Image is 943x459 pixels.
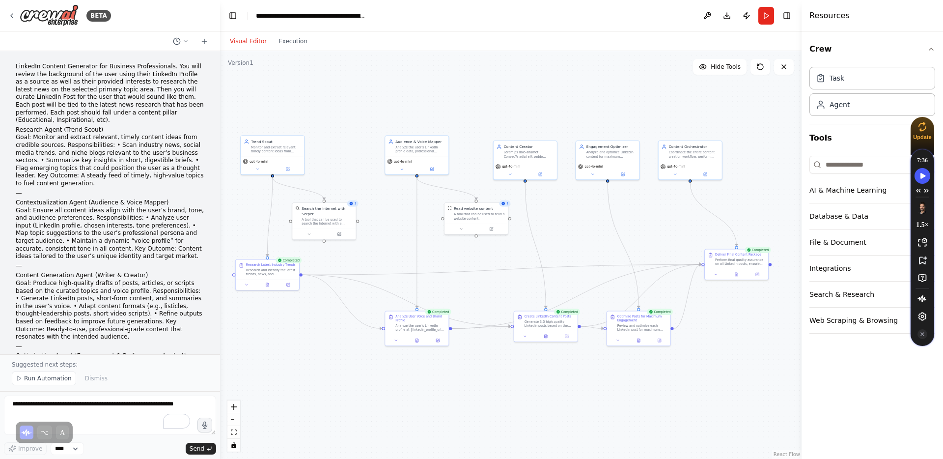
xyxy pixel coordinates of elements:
g: Edge from 042ec85d-7154-41a2-9e3f-84dec1477fa4 to 8a42f00a-4906-4114-bb57-967fb2ae662a [523,183,548,308]
g: Edge from a9ee2f19-ad53-404d-9f27-f6bc8f8f7c0c to a9fae069-73ec-4294-ab12-5840b88dd510 [674,262,702,331]
button: Execution [273,35,313,47]
span: Hide Tools [711,63,741,71]
p: Suggested next steps: [12,361,208,369]
div: Research Latest Industry Trends [246,263,296,267]
span: gpt-4o-mini [667,165,685,169]
span: gpt-4o-mini [585,165,603,169]
button: Open in side panel [429,337,446,344]
div: Completed [425,309,451,315]
button: zoom in [227,401,240,413]
div: CompletedResearch Latest Industry TrendsResearch and identify the latest trends, news, and develo... [235,259,300,290]
button: Dismiss [80,372,112,385]
div: Perform final quality assurance on all LinkedIn posts, ensuring consistency, accuracy, and alignm... [715,258,765,266]
span: 1 [354,201,356,205]
button: AI & Machine Learning [809,177,935,203]
div: Version 1 [228,59,253,67]
g: Edge from ed2310b6-7a87-4c2f-9afc-b576ee30674d to a9fae069-73ec-4294-ab12-5840b88dd510 [303,262,701,277]
button: Open in side panel [417,166,446,172]
button: Web Scraping & Browsing [809,308,935,333]
li: Research Agent (Trend Scout) [16,126,204,134]
g: Edge from 8a42f00a-4906-4114-bb57-967fb2ae662a to a9fae069-73ec-4294-ab12-5840b88dd510 [581,262,702,329]
div: React Flow controls [227,401,240,452]
p: LinkedIn Content Generator for Business Professionals. You will review the background of the user... [16,63,204,124]
button: Integrations [809,256,935,281]
div: Trend ScoutMonitor and extract relevant, timely content ideas from credible sources about {indust... [240,136,305,175]
p: ⸻ [16,190,204,198]
button: Open in side panel [608,171,637,177]
div: Trend Scout [251,139,301,144]
button: Tools [809,124,935,152]
div: Audience & Voice Mapper [395,139,445,144]
li: Optimization Agent (Engagement & Performance Analyst) [16,352,204,360]
span: gpt-4o-mini [394,159,412,163]
div: Analyze and optimize LinkedIn content for maximum engagement by applying best practices for timin... [586,150,637,159]
span: Run Automation [24,374,72,382]
span: Improve [18,445,42,453]
div: BETA [86,10,111,22]
button: View output [628,337,649,344]
div: Task [830,73,844,83]
span: gpt-4o-mini [502,165,521,169]
h4: Resources [809,10,850,22]
button: Hide left sidebar [226,9,240,23]
button: toggle interactivity [227,439,240,452]
div: CompletedCreate LinkedIn Content PostsGenerate 3-5 high-quality LinkedIn posts based on the resea... [514,311,578,342]
g: Edge from 844b022a-e59d-45c0-b3f1-87bf7f45cc8a to ed2310b6-7a87-4c2f-9afc-b576ee30674d [265,177,275,257]
span: Send [190,445,204,453]
p: ⸻ [16,262,204,270]
div: Crew [809,63,935,124]
button: Send [186,443,216,455]
img: Logo [20,4,79,27]
button: Switch to previous chat [169,35,193,47]
div: Review and optimize each LinkedIn post for maximum engagement potential. Add strategic hashtags r... [617,324,667,332]
div: 1ScrapeWebsiteToolRead website contentA tool that can be used to read a website content. [444,202,508,235]
div: Coordinate the entire content creation workflow, perform quality assurance checks, and deliver fi... [669,150,719,159]
div: Analyze the user's LinkedIn profile data, professional background, and interests to create a comp... [395,145,445,153]
button: Open in side panel [279,282,297,288]
g: Edge from ed2310b6-7a87-4c2f-9afc-b576ee30674d to b6958581-9f76-44f4-83b4-1f37d1843f81 [303,272,382,331]
div: CompletedAnalyze User Voice and Brand ProfileAnalyze the user's LinkedIn profile at {linkedin_pro... [385,311,449,346]
g: Edge from 844b022a-e59d-45c0-b3f1-87bf7f45cc8a to 44ea9fd8-2988-48e7-a5ea-7b9586a767cc [270,177,327,200]
button: Start a new chat [196,35,212,47]
button: Run Automation [12,372,76,385]
div: Engagement Optimizer [586,144,637,149]
div: A tool that can be used to read a website content. [454,212,505,221]
button: Database & Data [809,203,935,229]
button: Open in side panel [749,271,766,278]
div: Completed [554,309,580,315]
span: Dismiss [85,374,108,382]
p: Goal: Produce high-quality drafts of posts, articles, or scripts based on the curated topics and ... [16,280,204,341]
button: Open in side panel [691,171,720,177]
button: Search & Research [809,282,935,307]
img: ScrapeWebsiteTool [447,206,451,210]
div: Completed [647,309,673,315]
div: Content CreatorLoremips dolo-sitamet ConsecTe adipi elit seddo eiusmodte in utl etdo'm aliqu, eni... [493,141,557,180]
div: Read website content [454,206,493,211]
g: Edge from eed44484-f83f-4491-b38b-d26c22e1100b to b6958581-9f76-44f4-83b4-1f37d1843f81 [415,177,419,308]
div: Monitor and extract relevant, timely content ideas from credible sources about {industry} and {in... [251,145,301,153]
button: Hide right sidebar [780,9,794,23]
button: Open in side panel [477,226,506,232]
button: View output [406,337,428,344]
span: gpt-4o-mini [250,159,268,163]
button: View output [535,333,556,340]
div: Research and identify the latest trends, news, and developments in {industry} and {interests}. Fo... [246,268,296,276]
span: 1 [506,201,508,205]
button: Hide Tools [693,59,747,75]
g: Edge from b16e2104-772c-4689-b4ae-8b9d93c59d0e to a9fae069-73ec-4294-ab12-5840b88dd510 [688,183,739,246]
div: Tools [809,152,935,342]
button: View output [256,282,278,288]
div: A tool that can be used to search the internet with a search_query. Supports different search typ... [302,217,353,226]
div: Create LinkedIn Content Posts [525,315,571,318]
button: File & Document [809,229,935,255]
div: Engagement OptimizerAnalyze and optimize LinkedIn content for maximum engagement by applying best... [576,141,640,180]
div: Content Creator [504,144,554,149]
button: Open in side panel [526,171,555,177]
button: View output [725,271,747,278]
a: React Flow attribution [774,452,800,457]
button: zoom out [227,413,240,426]
div: CompletedDeliver Final Content PackagePerform final quality assurance on all LinkedIn posts, ensu... [704,249,769,280]
div: CompletedOptimize Posts for Maximum EngagementReview and optimize each LinkedIn post for maximum ... [607,311,671,346]
div: Optimize Posts for Maximum Engagement [617,315,667,323]
div: Content OrchestratorCoordinate the entire content creation workflow, perform quality assurance ch... [658,141,722,180]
